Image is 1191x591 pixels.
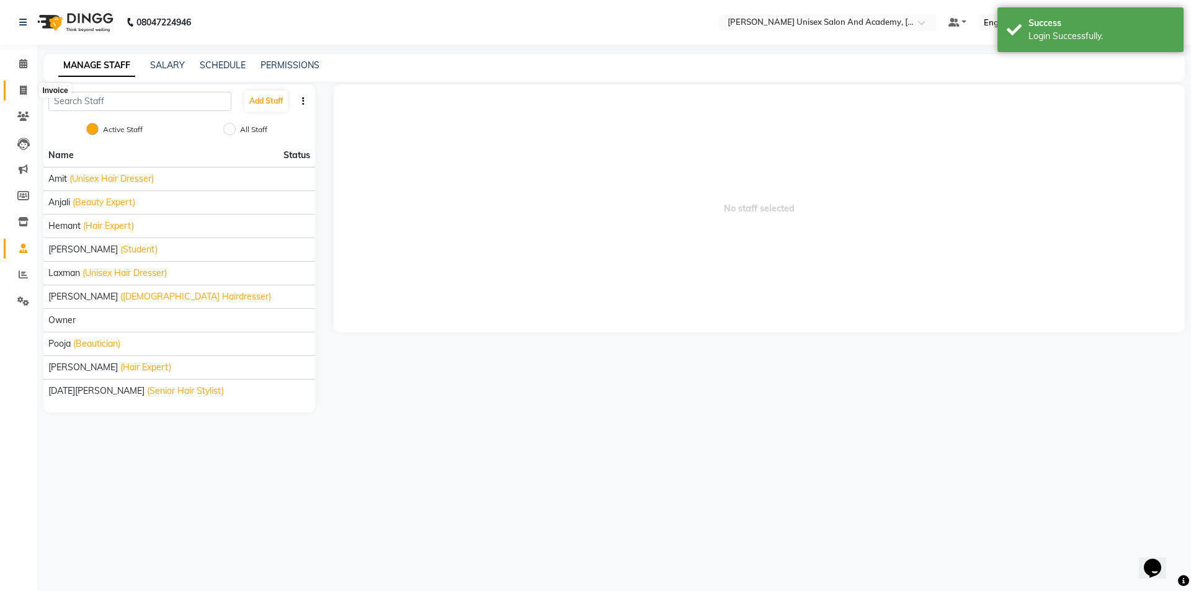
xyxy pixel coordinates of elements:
[1028,17,1174,30] div: Success
[48,290,118,303] span: [PERSON_NAME]
[334,84,1185,332] span: No staff selected
[136,5,191,40] b: 08047224946
[120,290,271,303] span: ([DEMOGRAPHIC_DATA] Hairdresser)
[48,92,231,111] input: Search Staff
[150,60,185,71] a: SALARY
[48,267,80,280] span: laxman
[48,220,81,233] span: hemant
[240,124,267,135] label: All Staff
[32,5,117,40] img: logo
[48,149,74,161] span: Name
[147,384,224,398] span: (Senior Hair Stylist)
[83,220,134,233] span: (Hair Expert)
[48,361,118,374] span: [PERSON_NAME]
[283,149,310,162] span: Status
[48,384,145,398] span: [DATE][PERSON_NAME]
[48,172,67,185] span: Amit
[48,196,70,209] span: anjali
[48,243,118,256] span: [PERSON_NAME]
[73,196,135,209] span: (Beauty Expert)
[1139,541,1179,579] iframe: chat widget
[73,337,120,350] span: (Beautician)
[1028,30,1174,43] div: Login Successfully.
[48,337,71,350] span: pooja
[48,314,76,327] span: owner
[261,60,319,71] a: PERMISSIONS
[69,172,154,185] span: (Unisex Hair Dresser)
[103,124,143,135] label: Active Staff
[120,361,171,374] span: (Hair Expert)
[200,60,246,71] a: SCHEDULE
[39,83,71,98] div: Invoice
[244,91,288,112] button: Add Staff
[120,243,158,256] span: (Student)
[58,55,135,77] a: MANAGE STAFF
[83,267,167,280] span: (Unisex Hair Dresser)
